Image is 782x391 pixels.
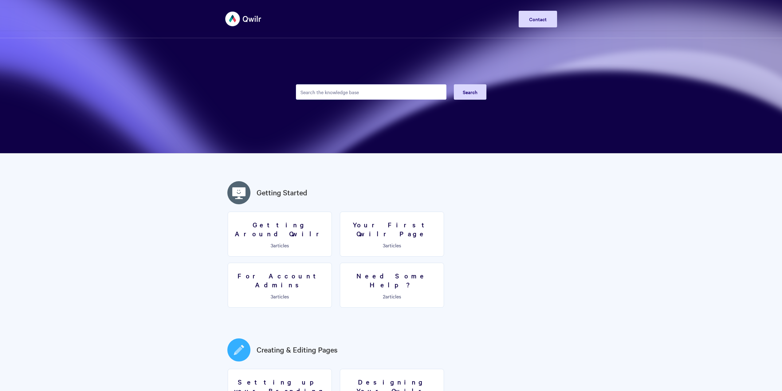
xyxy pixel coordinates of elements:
p: articles [344,242,440,248]
a: For Account Admins 3articles [228,263,332,308]
span: 3 [383,242,385,249]
input: Search the knowledge base [296,84,446,100]
p: articles [232,293,328,299]
a: Creating & Editing Pages [257,344,338,355]
button: Search [454,84,486,100]
a: Your First Qwilr Page 3articles [340,212,444,257]
a: Getting Around Qwilr 3articles [228,212,332,257]
p: articles [232,242,328,248]
span: 3 [271,293,273,300]
a: Contact [519,11,557,27]
img: Qwilr Help Center [225,7,262,30]
p: articles [344,293,440,299]
a: Need Some Help? 2articles [340,263,444,308]
h3: Need Some Help? [344,271,440,289]
span: 2 [383,293,385,300]
h3: Getting Around Qwilr [232,220,328,238]
h3: Your First Qwilr Page [344,220,440,238]
span: 3 [271,242,273,249]
span: Search [463,89,477,95]
h3: For Account Admins [232,271,328,289]
a: Getting Started [257,187,307,198]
